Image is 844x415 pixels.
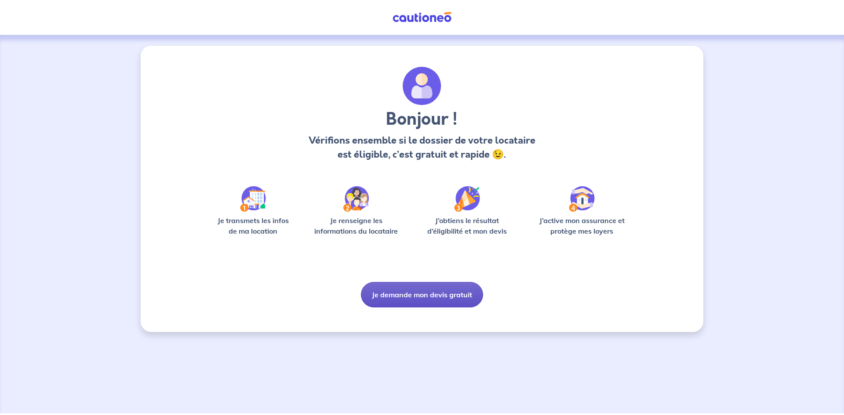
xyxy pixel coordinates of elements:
[418,215,517,236] p: J’obtiens le résultat d’éligibilité et mon devis
[306,109,538,130] h3: Bonjour !
[403,67,441,105] img: archivate
[309,215,404,236] p: Je renseigne les informations du locataire
[361,282,483,307] button: Je demande mon devis gratuit
[306,134,538,162] p: Vérifions ensemble si le dossier de votre locataire est éligible, c’est gratuit et rapide 😉.
[454,186,480,212] img: /static/f3e743aab9439237c3e2196e4328bba9/Step-3.svg
[531,215,633,236] p: J’active mon assurance et protège mes loyers
[240,186,266,212] img: /static/90a569abe86eec82015bcaae536bd8e6/Step-1.svg
[389,12,455,23] img: Cautioneo
[569,186,595,212] img: /static/bfff1cf634d835d9112899e6a3df1a5d/Step-4.svg
[343,186,369,212] img: /static/c0a346edaed446bb123850d2d04ad552/Step-2.svg
[211,215,295,236] p: Je transmets les infos de ma location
